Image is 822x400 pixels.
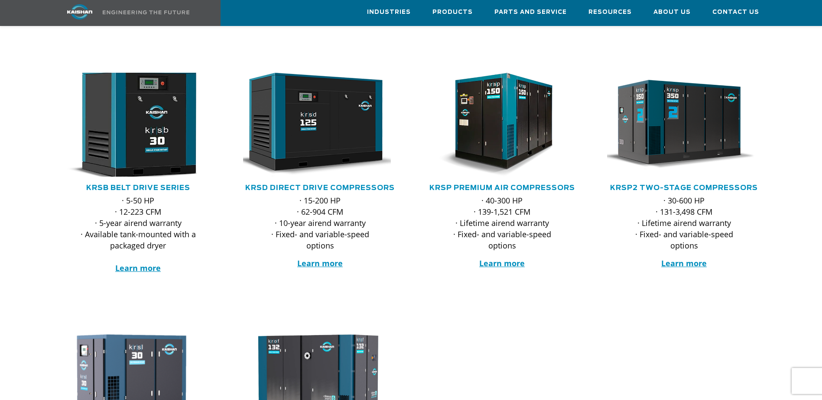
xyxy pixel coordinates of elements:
img: Engineering the future [103,10,189,14]
div: krsd125 [243,73,397,177]
span: Contact Us [712,7,759,17]
img: krsb30 [47,68,217,182]
a: KRSP2 Two-Stage Compressors [610,184,758,191]
a: KRSB Belt Drive Series [86,184,190,191]
span: Products [432,7,473,17]
p: · 5-50 HP · 12-223 CFM · 5-year airend warranty · Available tank-mounted with a packaged dryer [78,195,198,274]
a: Contact Us [712,0,759,24]
a: Parts and Service [494,0,567,24]
a: KRSD Direct Drive Compressors [245,184,395,191]
span: Resources [588,7,632,17]
img: krsd125 [237,73,391,177]
a: Resources [588,0,632,24]
p: · 30-600 HP · 131-3,498 CFM · Lifetime airend warranty · Fixed- and variable-speed options [624,195,744,251]
img: krsp350 [601,73,755,177]
span: Industries [367,7,411,17]
a: Industries [367,0,411,24]
div: krsp150 [425,73,579,177]
span: About Us [653,7,691,17]
div: krsp350 [607,73,761,177]
img: kaishan logo [47,4,112,19]
a: Learn more [479,258,525,268]
div: krsb30 [61,73,215,177]
a: Learn more [661,258,707,268]
a: KRSP Premium Air Compressors [429,184,575,191]
span: Parts and Service [494,7,567,17]
p: · 15-200 HP · 62-904 CFM · 10-year airend warranty · Fixed- and variable-speed options [260,195,380,251]
a: Learn more [115,263,161,273]
img: krsp150 [419,73,573,177]
a: About Us [653,0,691,24]
p: · 40-300 HP · 139-1,521 CFM · Lifetime airend warranty · Fixed- and variable-speed options [442,195,562,251]
a: Learn more [297,258,343,268]
a: Products [432,0,473,24]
